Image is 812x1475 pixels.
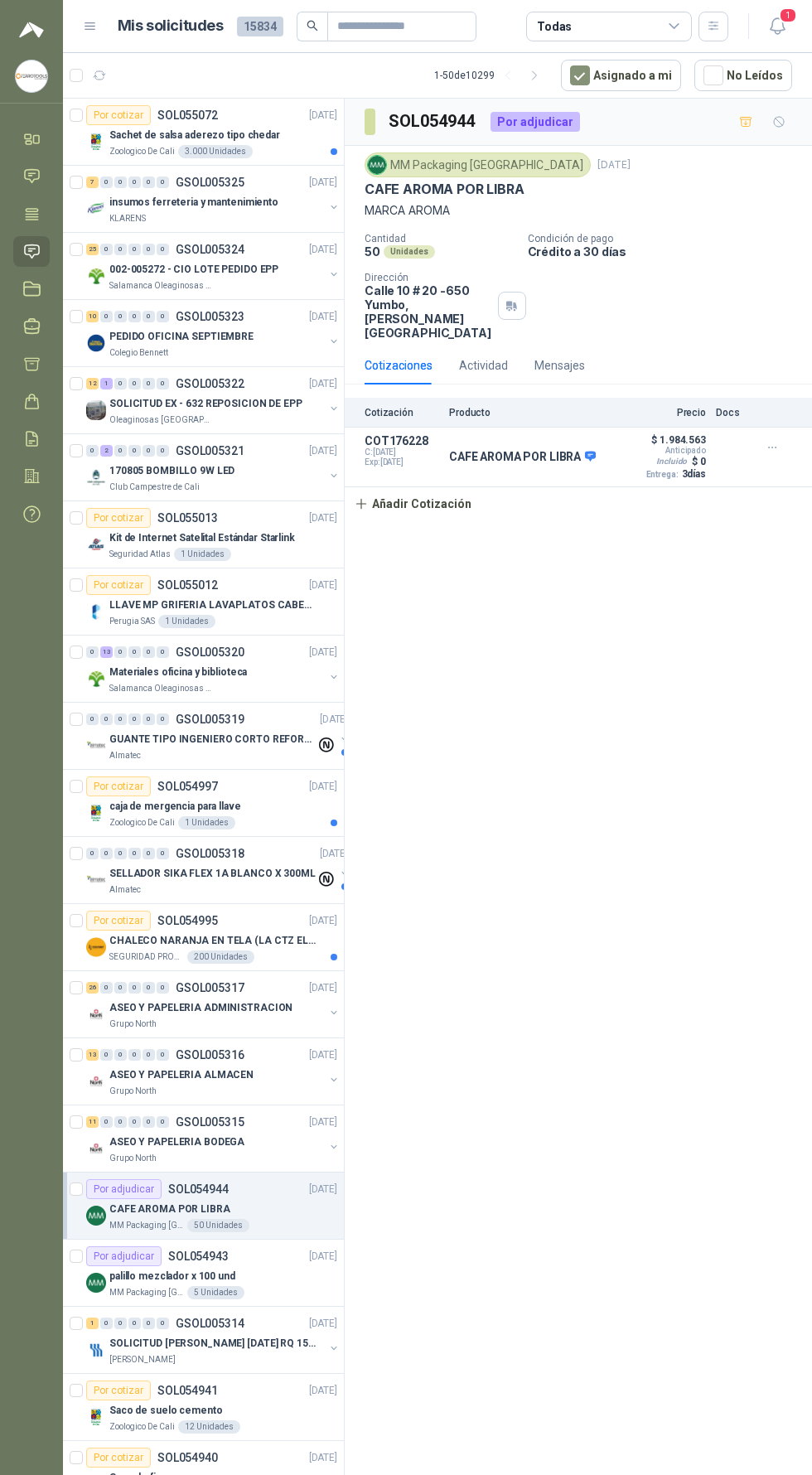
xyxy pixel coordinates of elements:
[86,776,151,796] div: Por cotizar
[86,1045,341,1098] a: 13 0 0 0 0 0 GSOL005316[DATE] Company LogoASEO Y PAPELERIA ALMACENGrupo North
[100,848,113,859] div: 0
[143,848,155,859] div: 0
[109,799,241,815] p: caja de mergencia para llave
[109,749,141,762] p: Almatec
[174,548,231,561] div: 1 Unidades
[109,1202,230,1217] p: CAFE AROMA POR LIBRA
[109,883,141,897] p: Almatec
[100,1116,113,1128] div: 0
[309,242,337,258] p: [DATE]
[109,1000,292,1016] p: ASEO Y PAPELERIA ADMINISTRACION
[157,1385,218,1396] p: SOL054941
[176,646,244,658] p: GSOL005320
[320,846,348,862] p: [DATE]
[309,980,337,996] p: [DATE]
[86,1318,99,1329] div: 1
[109,950,184,964] p: SEGURIDAD PROVISER LTDA
[653,455,690,468] div: Incluido
[307,20,318,31] span: search
[86,982,99,994] div: 26
[114,1318,127,1329] div: 0
[176,713,244,725] p: GSOL005319
[86,642,341,695] a: 0 13 0 0 0 0 GSOL005320[DATE] Company LogoMateriales oficina y bibliotecaSalamanca Oleaginosas SAS
[389,109,477,134] h3: SOL054944
[109,1134,244,1150] p: ASEO Y PAPELERIA BODEGA
[176,848,244,859] p: GSOL005318
[109,1219,184,1232] p: MM Packaging [GEOGRAPHIC_DATA]
[309,1316,337,1332] p: [DATE]
[365,244,380,259] p: 50
[157,109,218,121] p: SOL055072
[143,646,155,658] div: 0
[86,400,106,420] img: Company Logo
[100,982,113,994] div: 0
[449,450,596,465] p: CAFE AROMA POR LIBRA
[109,463,234,479] p: 170805 BOMBILLO 9W LED
[86,199,106,219] img: Company Logo
[114,177,127,188] div: 0
[365,457,439,467] span: Exp: [DATE]
[86,646,99,658] div: 0
[176,445,244,457] p: GSOL005321
[86,1381,151,1400] div: Por cotizar
[692,456,706,467] p: $ 0
[528,244,805,259] p: Crédito a 30 días
[109,933,316,949] p: CHALECO NARANJA EN TELA (LA CTZ ELEGIDA DEBE ENVIAR MUESTRA)
[86,467,106,487] img: Company Logo
[86,441,341,494] a: 0 2 0 0 0 0 GSOL005321[DATE] Company Logo170805 BOMBILLO 9W LEDClub Campestre de Cali
[63,501,344,568] a: Por cotizarSOL055013[DATE] Company LogoKit de Internet Satelital Estándar StarlinkSeguridad Atlas...
[157,982,169,994] div: 0
[762,12,792,41] button: 1
[128,982,141,994] div: 0
[651,434,706,446] p: $ 1.984.563
[100,1049,113,1061] div: 0
[623,407,706,418] p: Precio
[128,646,141,658] div: 0
[168,1183,229,1195] p: SOL054944
[86,844,351,897] a: 0 0 0 0 0 0 GSOL005318[DATE] Company LogoSELLADOR SIKA FLEX 1A BLANCO X 300MLAlmatec
[143,1049,155,1061] div: 0
[168,1250,229,1262] p: SOL054943
[86,713,99,725] div: 0
[128,311,141,322] div: 0
[86,1139,106,1158] img: Company Logo
[86,937,106,957] img: Company Logo
[109,262,278,278] p: 002-005272 - CIO LOTE PEDIDO EPP
[143,378,155,389] div: 0
[128,1318,141,1329] div: 0
[128,378,141,389] div: 0
[86,1407,106,1427] img: Company Logo
[86,669,106,689] img: Company Logo
[86,172,341,225] a: 7 0 0 0 0 0 GSOL005325[DATE] Company Logoinsumos ferreteria y mantenimientoKLARENS
[597,157,631,173] p: [DATE]
[143,1318,155,1329] div: 0
[86,105,151,125] div: Por cotizar
[86,1116,99,1128] div: 11
[143,982,155,994] div: 0
[86,333,106,353] img: Company Logo
[449,407,613,418] p: Producto
[63,904,344,971] a: Por cotizarSOL054995[DATE] Company LogoCHALECO NARANJA EN TELA (LA CTZ ELEGIDA DEBE ENVIAR MUESTR...
[109,195,278,210] p: insumos ferreteria y mantenimiento
[109,1269,235,1284] p: palillo mezclador x 100 und
[109,1018,157,1031] p: Grupo North
[365,181,524,198] p: CAFE AROMA POR LIBRA
[86,307,341,360] a: 10 0 0 0 0 0 GSOL005323[DATE] Company LogoPEDIDO OFICINA SEPTIEMBREColegio Bennett
[365,283,491,340] p: Calle 10 # 20 -650 Yumbo , [PERSON_NAME][GEOGRAPHIC_DATA]
[109,682,214,695] p: Salamanca Oleaginosas SAS
[309,1450,337,1466] p: [DATE]
[157,1452,218,1463] p: SOL054940
[109,597,316,613] p: LLAVE MP GRIFERIA LAVAPLATOS CABEZA EXTRAIBLE
[63,770,344,837] a: Por cotizarSOL054997[DATE] Company Logocaja de mergencia para llaveZoologico De Cali1 Unidades
[128,244,141,255] div: 0
[86,1004,106,1024] img: Company Logo
[157,1318,169,1329] div: 0
[86,1448,151,1468] div: Por cotizar
[365,152,591,177] div: MM Packaging [GEOGRAPHIC_DATA]
[109,615,155,628] p: Perugia SAS
[114,1116,127,1128] div: 0
[109,279,214,293] p: Salamanca Oleaginosas SAS
[176,1318,244,1329] p: GSOL005314
[309,779,337,795] p: [DATE]
[86,1273,106,1293] img: Company Logo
